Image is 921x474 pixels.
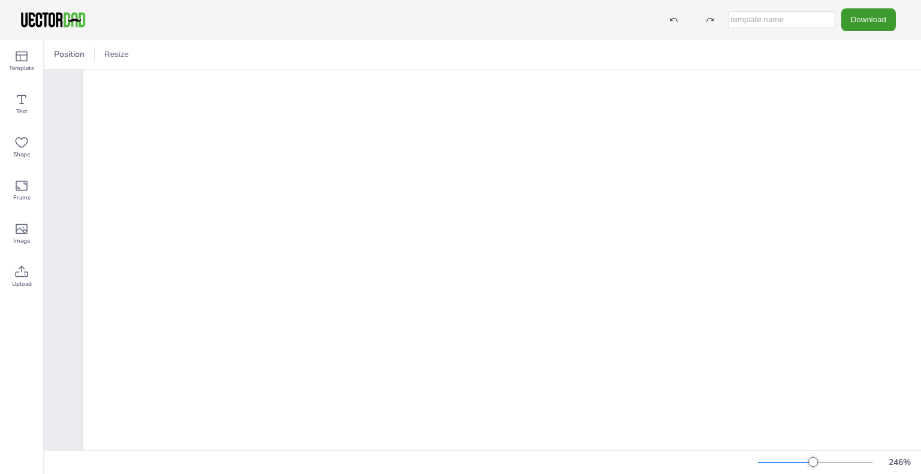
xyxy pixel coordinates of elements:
[841,8,896,31] button: Download
[52,49,87,60] span: Position
[728,11,835,28] input: template name
[13,150,30,159] span: Shape
[16,107,28,116] span: Text
[13,193,31,203] span: Frame
[12,279,32,289] span: Upload
[19,11,87,29] img: VectorDad-1.png
[13,236,30,246] span: Image
[885,457,914,468] div: 246 %
[9,64,34,73] span: Template
[100,45,134,64] button: Resize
